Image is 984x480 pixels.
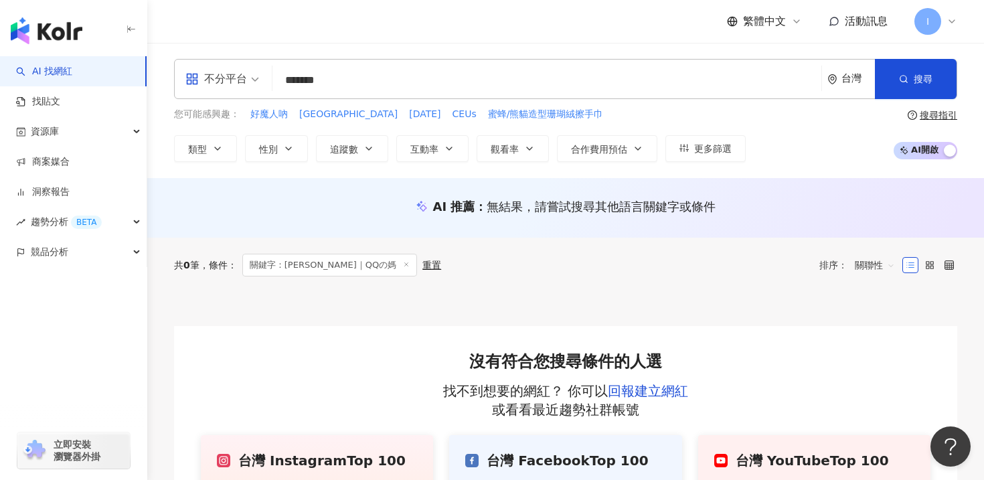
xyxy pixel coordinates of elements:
[855,254,895,276] span: 關聯性
[440,353,691,372] h2: 沒有符合您搜尋條件的人選
[11,17,82,44] img: logo
[477,135,549,162] button: 觀看率
[21,440,48,461] img: chrome extension
[453,108,477,121] span: CEUs
[714,451,914,470] div: 台灣 YouTube Top 100
[488,108,604,121] span: 蜜蜂/熊貓造型珊瑚絨擦手巾
[465,451,665,470] div: 台灣 Facebook Top 100
[557,135,657,162] button: 合作費用預估
[16,65,72,78] a: searchAI 找網紅
[487,107,604,122] button: 蜜蜂/熊貓造型珊瑚絨擦手巾
[908,110,917,120] span: question-circle
[926,14,929,29] span: I
[250,108,288,121] span: 好魔人吶
[841,73,875,84] div: 台灣
[875,59,957,99] button: 搜尋
[487,199,716,214] span: 無結果，請嘗試搜尋其他語言關鍵字或條件
[71,216,102,229] div: BETA
[16,95,60,108] a: 找貼文
[845,15,888,27] span: 活動訊息
[31,237,68,267] span: 競品分析
[433,198,716,215] div: AI 推薦 ：
[491,144,519,155] span: 觀看率
[920,110,957,121] div: 搜尋指引
[440,382,691,419] p: 找不到想要的網紅？ 你可以 或看看最近趨勢社群帳號
[250,107,289,122] button: 好魔人吶
[422,260,441,270] div: 重置
[185,68,247,90] div: 不分平台
[819,254,902,276] div: 排序：
[199,260,237,270] span: 條件 ：
[174,260,199,270] div: 共 筆
[16,218,25,227] span: rise
[183,260,190,270] span: 0
[16,155,70,169] a: 商案媒合
[188,144,207,155] span: 類型
[930,426,971,467] iframe: Help Scout Beacon - Open
[31,116,59,147] span: 資源庫
[452,107,477,122] button: CEUs
[694,143,732,154] span: 更多篩選
[410,144,438,155] span: 互動率
[408,107,441,122] button: [DATE]
[396,135,469,162] button: 互動率
[571,144,627,155] span: 合作費用預估
[54,438,100,463] span: 立即安裝 瀏覽器外掛
[242,254,417,276] span: 關鍵字：[PERSON_NAME]｜QQの媽
[743,14,786,29] span: 繁體中文
[245,135,308,162] button: 性別
[259,144,278,155] span: 性別
[17,432,130,469] a: chrome extension立即安裝 瀏覽器外掛
[299,108,398,121] span: [GEOGRAPHIC_DATA]
[16,185,70,199] a: 洞察報告
[299,107,398,122] button: [GEOGRAPHIC_DATA]
[174,135,237,162] button: 類型
[174,108,240,121] span: 您可能感興趣：
[31,207,102,237] span: 趨勢分析
[827,74,837,84] span: environment
[409,108,440,121] span: [DATE]
[608,383,688,399] a: 回報建立網紅
[217,451,417,470] div: 台灣 Instagram Top 100
[914,74,932,84] span: 搜尋
[665,135,746,162] button: 更多篩選
[330,144,358,155] span: 追蹤數
[185,72,199,86] span: appstore
[316,135,388,162] button: 追蹤數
